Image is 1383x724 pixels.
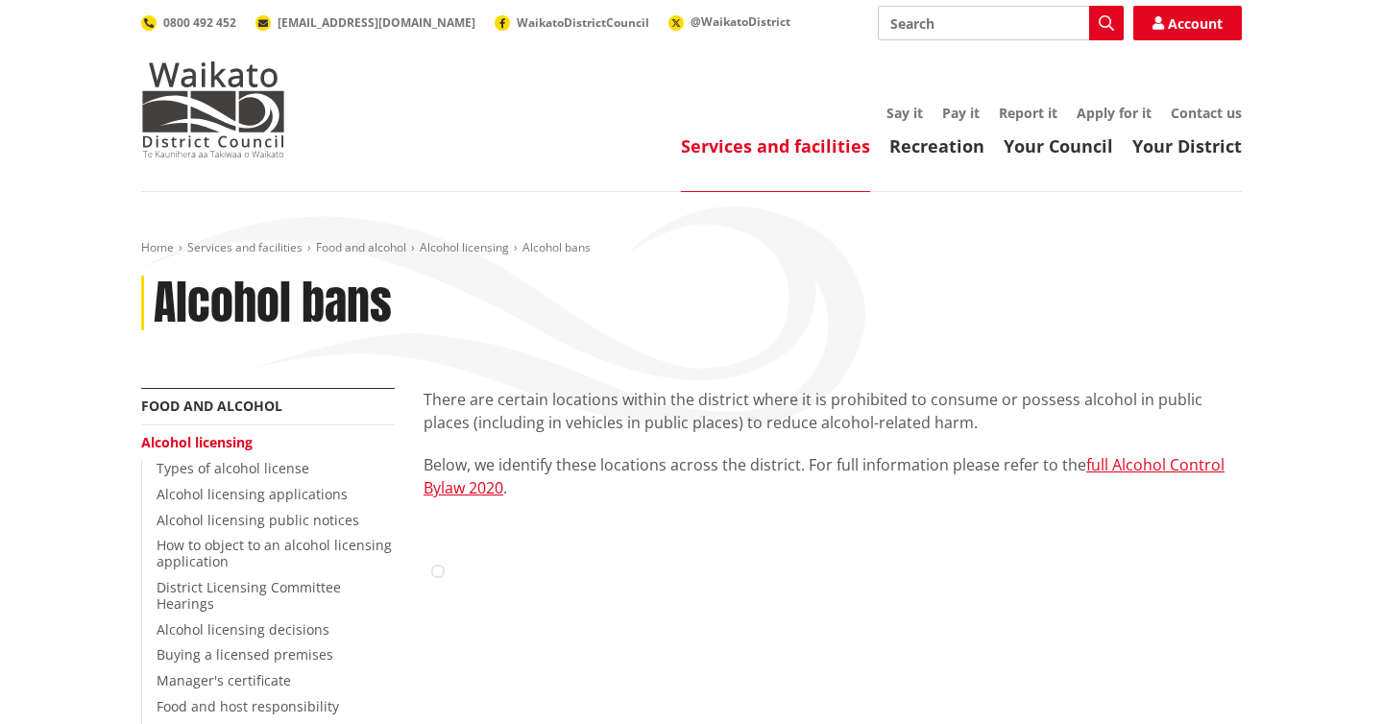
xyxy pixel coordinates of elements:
a: Manager's certificate [157,671,291,689]
span: WaikatoDistrictCouncil [517,14,649,31]
a: Food and alcohol [316,239,406,255]
a: Pay it [942,104,980,122]
a: Home [141,239,174,255]
a: Types of alcohol license [157,459,309,477]
a: Your Council [1004,134,1113,157]
a: WaikatoDistrictCouncil [495,14,649,31]
a: 0800 492 452 [141,14,236,31]
input: Search input [878,6,1124,40]
p: Below, we identify these locations across the district. For full information please refer to the . [424,453,1242,499]
a: Account [1133,6,1242,40]
p: There are certain locations within the district where it is prohibited to consume or possess alco... [424,388,1242,434]
a: Recreation [889,134,984,157]
a: Services and facilities [187,239,303,255]
a: [EMAIL_ADDRESS][DOMAIN_NAME] [255,14,475,31]
a: Alcohol licensing [420,239,509,255]
a: Buying a licensed premises [157,645,333,664]
a: Your District [1132,134,1242,157]
a: District Licensing Committee Hearings [157,578,341,613]
a: @WaikatoDistrict [668,13,790,30]
a: Apply for it [1077,104,1152,122]
a: Alcohol licensing applications [157,485,348,503]
a: Services and facilities [681,134,870,157]
a: Food and host responsibility [157,697,339,715]
a: How to object to an alcohol licensing application [157,536,392,570]
a: Contact us [1171,104,1242,122]
a: Alcohol licensing [141,433,253,451]
span: 0800 492 452 [163,14,236,31]
a: Report it [999,104,1057,122]
h1: Alcohol bans [154,276,392,331]
span: [EMAIL_ADDRESS][DOMAIN_NAME] [278,14,475,31]
a: Alcohol licensing decisions [157,620,329,639]
a: Alcohol licensing public notices [157,511,359,529]
a: Food and alcohol [141,397,282,415]
span: @WaikatoDistrict [691,13,790,30]
nav: breadcrumb [141,240,1242,256]
a: full Alcohol Control Bylaw 2020 [424,454,1225,498]
img: Waikato District Council - Te Kaunihera aa Takiwaa o Waikato [141,61,285,157]
span: Alcohol bans [522,239,591,255]
a: Say it [886,104,923,122]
